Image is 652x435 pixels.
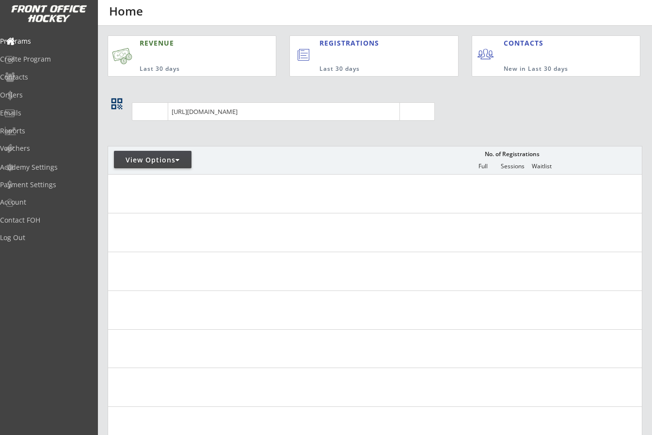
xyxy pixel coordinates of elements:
div: Sessions [498,163,527,170]
div: CONTACTS [504,38,548,48]
div: No. of Registrations [482,151,542,158]
div: Waitlist [527,163,556,170]
div: View Options [114,155,191,165]
div: Last 30 days [319,65,418,73]
div: REGISTRATIONS [319,38,416,48]
div: Full [468,163,497,170]
div: REVENUE [140,38,233,48]
div: New in Last 30 days [504,65,595,73]
div: Last 30 days [140,65,233,73]
button: qr_code [110,97,124,111]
